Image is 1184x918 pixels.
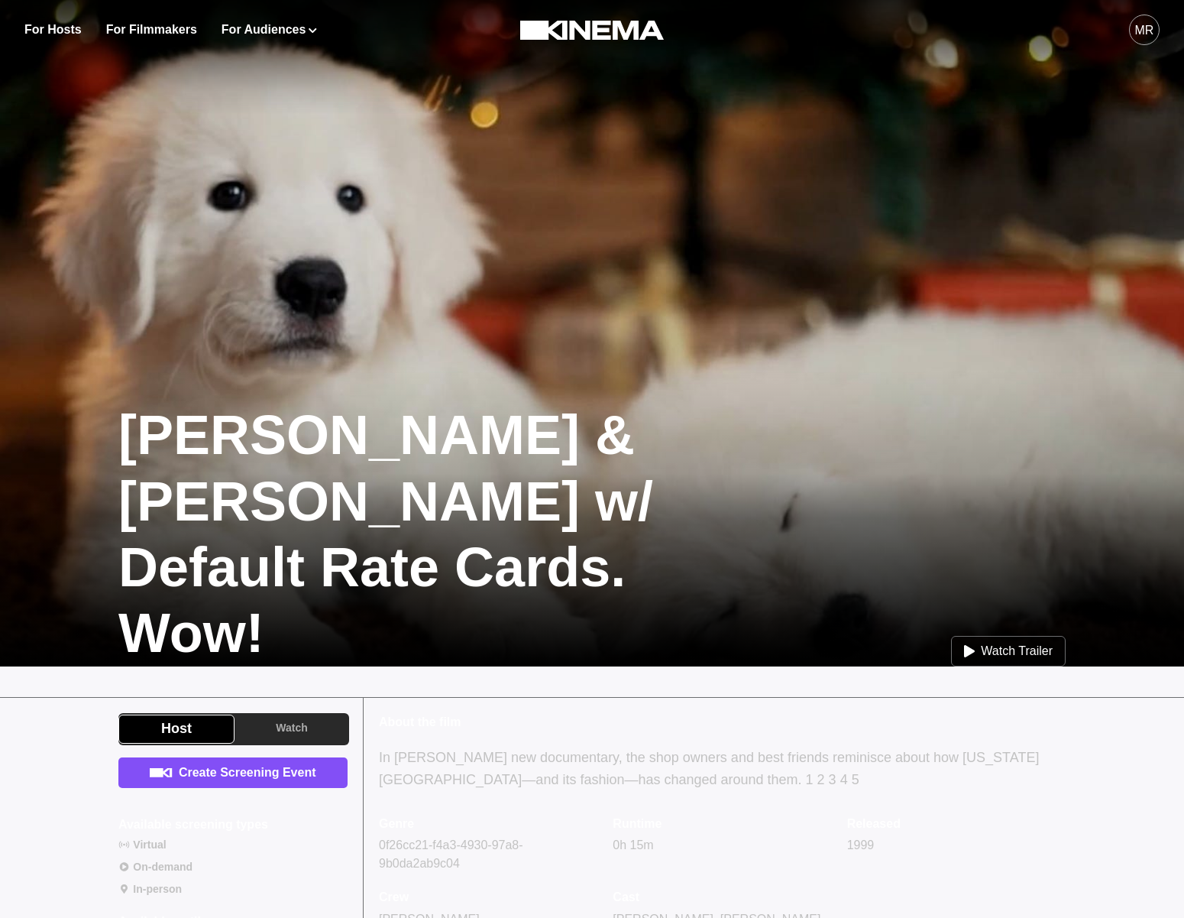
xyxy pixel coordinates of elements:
[1135,21,1154,40] div: MR
[847,815,1066,833] p: Released
[118,757,348,788] a: Create Screening Event
[133,837,166,853] p: Virtual
[951,636,1066,667] button: Watch Trailer
[24,21,82,39] a: For Hosts
[379,888,597,907] p: Crew
[379,836,597,873] p: 0f26cc21-f4a3-4930-97a8-9b0da2ab9c04
[379,747,1066,791] div: In [PERSON_NAME] new documentary, the shop owners and best friends reminisce about how [US_STATE]...
[118,816,268,834] p: Available screening types
[106,21,197,39] a: For Filmmakers
[222,21,317,39] button: For Audiences
[118,402,754,667] h1: [PERSON_NAME] & [PERSON_NAME] w/ Default Rate Cards. Wow!
[847,836,1066,855] p: 1999
[613,815,831,833] p: Runtime
[379,713,1066,731] p: About the film
[133,881,182,897] p: In-person
[133,859,192,875] p: On-demand
[613,888,831,907] p: Cast
[379,815,597,833] p: Genre
[613,836,831,855] p: 0h 15m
